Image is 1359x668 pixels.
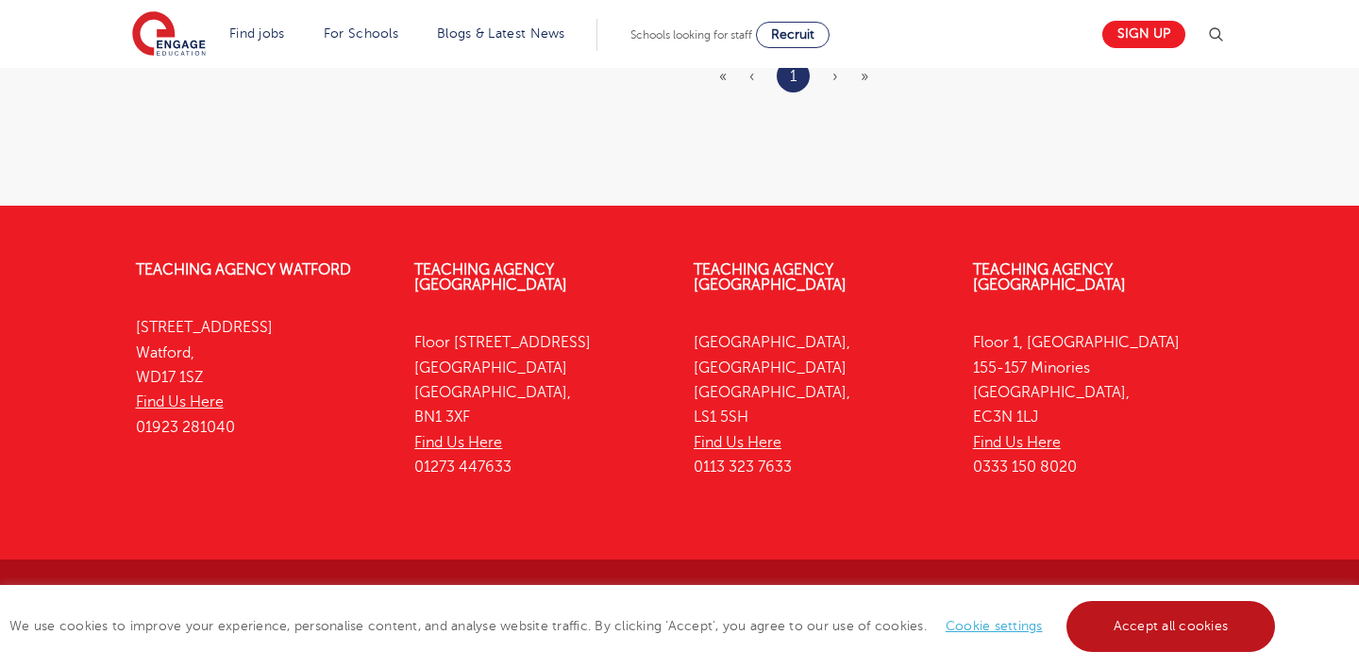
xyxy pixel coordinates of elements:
[694,261,847,293] a: Teaching Agency [GEOGRAPHIC_DATA]
[1066,601,1276,652] a: Accept all cookies
[229,26,285,41] a: Find jobs
[324,26,398,41] a: For Schools
[414,261,567,293] a: Teaching Agency [GEOGRAPHIC_DATA]
[9,619,1280,633] span: We use cookies to improve your experience, personalise content, and analyse website traffic. By c...
[832,68,838,85] span: ›
[756,22,830,48] a: Recruit
[973,330,1224,479] p: Floor 1, [GEOGRAPHIC_DATA] 155-157 Minories [GEOGRAPHIC_DATA], EC3N 1LJ 0333 150 8020
[861,68,868,85] span: »
[694,330,945,479] p: [GEOGRAPHIC_DATA], [GEOGRAPHIC_DATA] [GEOGRAPHIC_DATA], LS1 5SH 0113 323 7633
[790,64,797,89] a: 1
[132,11,206,58] img: Engage Education
[136,393,224,410] a: Find Us Here
[946,619,1043,633] a: Cookie settings
[771,27,814,42] span: Recruit
[973,434,1061,451] a: Find Us Here
[719,68,727,85] span: «
[136,261,351,278] a: Teaching Agency Watford
[136,315,387,439] p: [STREET_ADDRESS] Watford, WD17 1SZ 01923 281040
[749,68,754,85] span: ‹
[694,434,781,451] a: Find Us Here
[973,261,1126,293] a: Teaching Agency [GEOGRAPHIC_DATA]
[630,28,752,42] span: Schools looking for staff
[414,330,665,479] p: Floor [STREET_ADDRESS] [GEOGRAPHIC_DATA] [GEOGRAPHIC_DATA], BN1 3XF 01273 447633
[414,434,502,451] a: Find Us Here
[1102,21,1185,48] a: Sign up
[437,26,565,41] a: Blogs & Latest News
